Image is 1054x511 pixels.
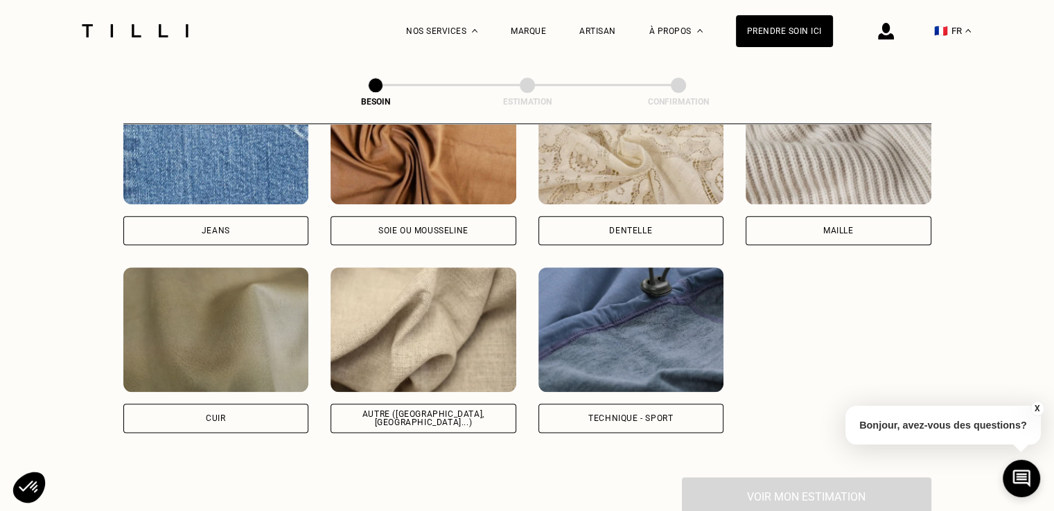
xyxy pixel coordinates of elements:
[342,410,504,427] div: Autre ([GEOGRAPHIC_DATA], [GEOGRAPHIC_DATA]...)
[588,414,673,422] div: Technique - Sport
[202,226,230,235] div: Jeans
[697,29,703,33] img: Menu déroulant à propos
[878,23,894,39] img: icône connexion
[123,267,309,392] img: Tilli retouche vos vêtements en Cuir
[331,80,516,204] img: Tilli retouche vos vêtements en Soie ou mousseline
[579,26,616,36] a: Artisan
[472,29,477,33] img: Menu déroulant
[609,226,652,235] div: Dentelle
[306,97,445,107] div: Besoin
[538,267,724,392] img: Tilli retouche vos vêtements en Technique - Sport
[77,24,193,37] img: Logo du service de couturière Tilli
[746,80,931,204] img: Tilli retouche vos vêtements en Maille
[823,226,854,235] div: Maille
[934,24,948,37] span: 🇫🇷
[845,406,1041,445] p: Bonjour, avez-vous des questions?
[511,26,546,36] a: Marque
[965,29,971,33] img: menu déroulant
[458,97,597,107] div: Estimation
[378,226,468,235] div: Soie ou mousseline
[1030,401,1044,416] button: X
[609,97,748,107] div: Confirmation
[123,80,309,204] img: Tilli retouche vos vêtements en Jeans
[331,267,516,392] img: Tilli retouche vos vêtements en Autre (coton, jersey...)
[538,80,724,204] img: Tilli retouche vos vêtements en Dentelle
[736,15,833,47] a: Prendre soin ici
[206,414,225,422] div: Cuir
